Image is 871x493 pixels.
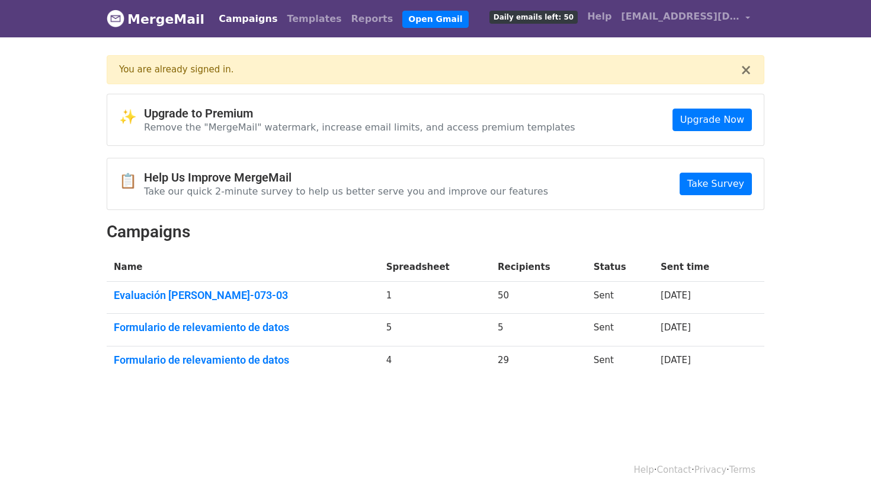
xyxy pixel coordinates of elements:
th: Sent time [654,253,744,281]
a: MergeMail [107,7,204,31]
button: × [740,63,752,77]
td: 1 [379,281,491,314]
span: Daily emails left: 50 [489,11,578,24]
td: 29 [491,346,587,378]
a: [DATE] [661,290,691,301]
a: [DATE] [661,322,691,333]
td: 5 [491,314,587,346]
td: 50 [491,281,587,314]
th: Status [587,253,654,281]
img: MergeMail logo [107,9,124,27]
th: Name [107,253,379,281]
p: Take our quick 2-minute survey to help us better serve you and improve our features [144,185,548,198]
th: Recipients [491,253,587,281]
a: Formulario de relevamiento de datos [114,354,372,367]
a: Reports [347,7,398,31]
td: Sent [587,314,654,346]
span: 📋 [119,173,144,190]
a: Help [582,5,616,28]
span: ✨ [119,109,144,126]
a: Daily emails left: 50 [485,5,582,28]
a: Privacy [694,465,726,475]
h2: Campaigns [107,222,764,242]
th: Spreadsheet [379,253,491,281]
td: Sent [587,346,654,378]
td: 4 [379,346,491,378]
h4: Upgrade to Premium [144,106,575,120]
td: Sent [587,281,654,314]
a: Evaluación [PERSON_NAME]-073-03 [114,289,372,302]
span: [EMAIL_ADDRESS][DOMAIN_NAME] [621,9,739,24]
h4: Help Us Improve MergeMail [144,170,548,185]
a: Open Gmail [402,11,468,28]
a: Formulario de relevamiento de datos [114,321,372,334]
a: Campaigns [214,7,282,31]
div: You are already signed in. [119,63,740,77]
td: 5 [379,314,491,346]
a: Contact [657,465,691,475]
p: Remove the "MergeMail" watermark, increase email limits, and access premium templates [144,121,575,133]
a: Terms [729,465,755,475]
a: Take Survey [680,173,752,195]
a: Help [634,465,654,475]
a: [DATE] [661,355,691,365]
a: Upgrade Now [673,109,752,131]
a: [EMAIL_ADDRESS][DOMAIN_NAME] [616,5,755,33]
a: Templates [282,7,346,31]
